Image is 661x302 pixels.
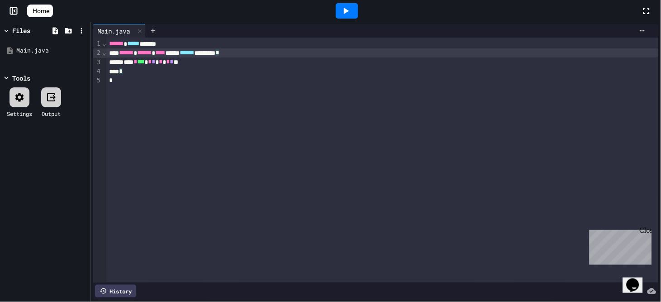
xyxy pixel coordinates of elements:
[33,6,49,15] span: Home
[93,48,102,58] div: 2
[93,24,146,38] div: Main.java
[586,226,652,265] iframe: chat widget
[12,26,30,35] div: Files
[12,73,30,83] div: Tools
[93,58,102,67] div: 3
[102,49,106,56] span: Fold line
[27,5,53,17] a: Home
[93,39,102,48] div: 1
[623,266,652,293] iframe: chat widget
[93,26,134,36] div: Main.java
[4,4,62,58] div: Chat with us now!Close
[93,67,102,76] div: 4
[93,76,102,85] div: 5
[42,110,61,118] div: Output
[102,40,106,47] span: Fold line
[7,110,32,118] div: Settings
[95,285,136,297] div: History
[16,46,87,55] div: Main.java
